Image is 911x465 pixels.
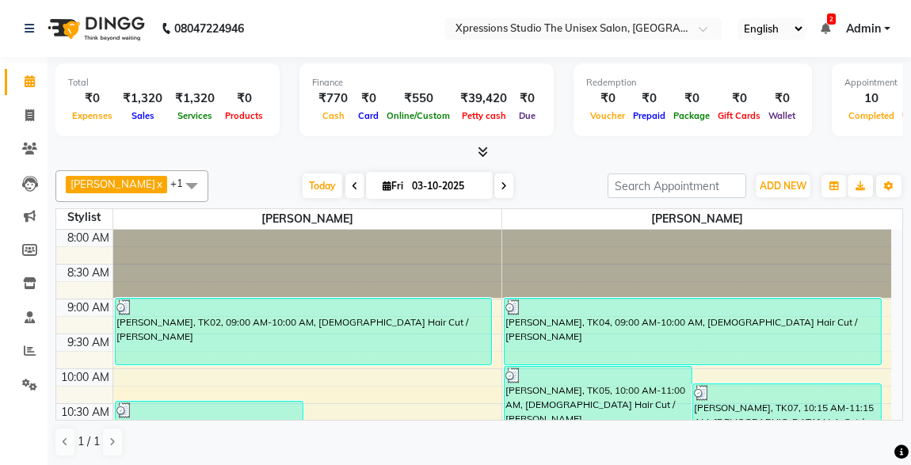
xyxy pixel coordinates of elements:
span: Online/Custom [383,110,454,121]
span: Admin [846,21,881,37]
img: logo [40,6,149,51]
span: 1 / 1 [78,433,100,450]
span: Services [173,110,216,121]
div: 9:30 AM [64,334,112,351]
span: Due [515,110,539,121]
div: [PERSON_NAME], TK02, 09:00 AM-10:00 AM, [DEMOGRAPHIC_DATA] Hair Cut / [PERSON_NAME] [116,299,491,364]
div: 9:00 AM [64,299,112,316]
span: Today [303,173,342,198]
span: Fri [379,180,407,192]
span: Wallet [764,110,799,121]
span: ADD NEW [760,180,806,192]
div: Finance [312,76,541,90]
span: Products [221,110,267,121]
span: 2 [827,13,836,25]
span: Package [669,110,714,121]
span: Completed [844,110,898,121]
div: ₹0 [354,90,383,108]
div: 8:00 AM [64,230,112,246]
div: Redemption [586,76,799,90]
a: x [155,177,162,190]
div: ₹0 [764,90,799,108]
span: Voucher [586,110,629,121]
div: 10 [844,90,898,108]
span: Sales [128,110,158,121]
span: Prepaid [629,110,669,121]
div: 8:30 AM [64,265,112,281]
div: Stylist [56,209,112,226]
span: [PERSON_NAME] [71,177,155,190]
input: 2025-10-03 [407,174,486,198]
div: ₹0 [68,90,116,108]
div: ₹0 [669,90,714,108]
div: ₹39,420 [454,90,513,108]
div: 10:00 AM [58,369,112,386]
div: ₹0 [714,90,764,108]
a: 2 [821,21,830,36]
div: ₹0 [629,90,669,108]
span: +1 [170,177,195,189]
div: ₹0 [221,90,267,108]
div: [PERSON_NAME], TK07, 10:15 AM-11:15 AM, [DEMOGRAPHIC_DATA] Hair Cut / [PERSON_NAME] [693,384,880,451]
div: [PERSON_NAME], TK05, 10:00 AM-11:00 AM, [DEMOGRAPHIC_DATA] Hair Cut / [PERSON_NAME] [505,367,692,433]
div: ₹770 [312,90,354,108]
div: Total [68,76,267,90]
span: Expenses [68,110,116,121]
span: Petty cash [458,110,510,121]
button: ADD NEW [756,175,810,197]
div: [PERSON_NAME], TK04, 09:00 AM-10:00 AM, [DEMOGRAPHIC_DATA] Hair Cut / [PERSON_NAME] [505,299,881,364]
div: ₹0 [586,90,629,108]
div: ₹550 [383,90,454,108]
div: 10:30 AM [58,404,112,421]
span: Cash [318,110,349,121]
span: Card [354,110,383,121]
span: [PERSON_NAME] [502,209,891,229]
div: ₹0 [513,90,541,108]
input: Search Appointment [608,173,746,198]
div: ₹1,320 [169,90,221,108]
span: [PERSON_NAME] [113,209,502,229]
b: 08047224946 [174,6,244,51]
span: Gift Cards [714,110,764,121]
div: ₹1,320 [116,90,169,108]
